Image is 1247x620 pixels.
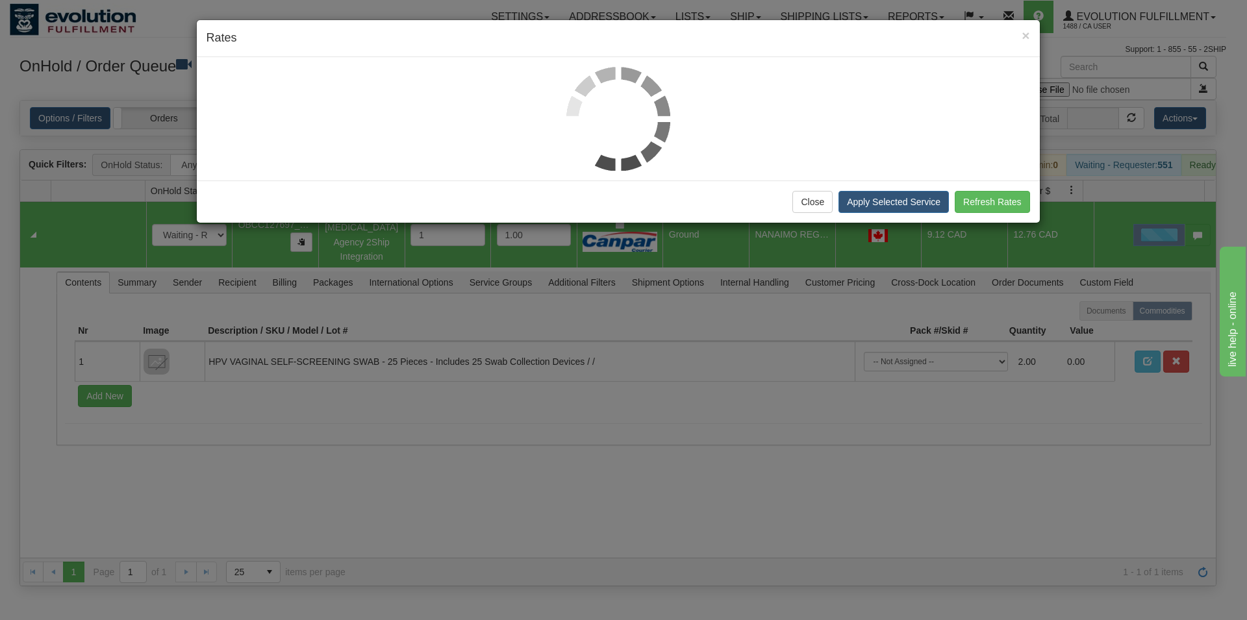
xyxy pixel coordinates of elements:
[792,191,833,213] button: Close
[10,8,120,23] div: live help - online
[955,191,1029,213] button: Refresh Rates
[838,191,949,213] button: Apply Selected Service
[1217,243,1246,376] iframe: chat widget
[1022,28,1029,43] span: ×
[1022,29,1029,42] button: Close
[207,30,1030,47] h4: Rates
[566,67,670,171] img: loader.gif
